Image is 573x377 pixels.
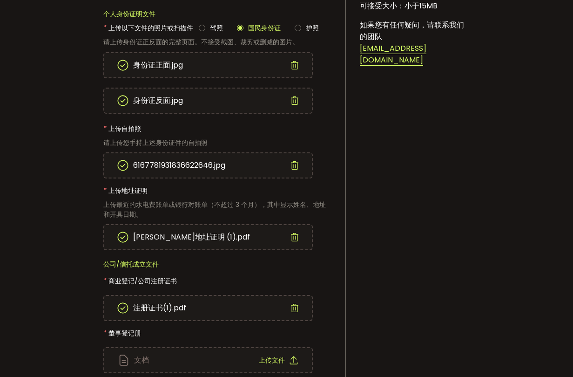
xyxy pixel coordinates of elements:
[103,37,299,47] font: 请上传身份证正反面的完整页面。不接受截图、裁剪或删减的图片。
[133,160,225,171] font: 6167781931836622646.jpg
[360,20,464,42] font: 如果您有任何疑问，请联系我们的团队
[210,23,223,33] font: 驾照
[134,355,149,365] font: 文档
[103,9,155,19] font: 个人身份证明文件
[360,0,438,11] font: 可接受大小：小于15MB
[526,332,573,377] div: 聊天小工具
[526,332,573,377] iframe: 聊天小部件
[103,260,159,269] font: 公司/信托成立文件
[133,302,186,313] font: 注册证书(1).pdf
[133,95,183,106] font: 身份证反面.jpg
[133,232,250,242] font: [PERSON_NAME]地址证明 (1).pdf
[360,43,426,65] font: [EMAIL_ADDRESS][DOMAIN_NAME]
[259,356,285,365] font: 上传文件
[306,23,319,33] font: 护照
[133,60,183,70] font: 身份证正面.jpg
[248,23,281,33] font: 国民身份证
